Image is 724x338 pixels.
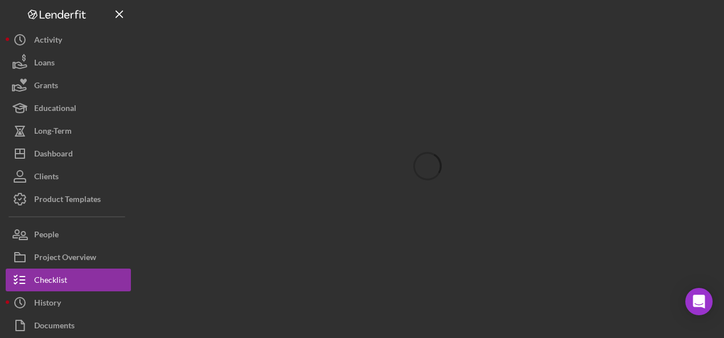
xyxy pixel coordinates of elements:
div: Long-Term [34,119,72,145]
div: History [34,291,61,317]
button: Product Templates [6,188,131,211]
button: Dashboard [6,142,131,165]
button: Educational [6,97,131,119]
div: Checklist [34,269,67,294]
button: Loans [6,51,131,74]
div: Educational [34,97,76,122]
button: Long-Term [6,119,131,142]
div: Project Overview [34,246,96,271]
button: People [6,223,131,246]
button: Clients [6,165,131,188]
div: Loans [34,51,55,77]
button: Checklist [6,269,131,291]
button: Project Overview [6,246,131,269]
div: People [34,223,59,249]
button: Grants [6,74,131,97]
div: Dashboard [34,142,73,168]
div: Clients [34,165,59,191]
button: History [6,291,131,314]
div: Product Templates [34,188,101,213]
div: Activity [34,28,62,54]
div: Grants [34,74,58,100]
button: Documents [6,314,131,337]
div: Open Intercom Messenger [685,288,713,315]
button: Activity [6,28,131,51]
